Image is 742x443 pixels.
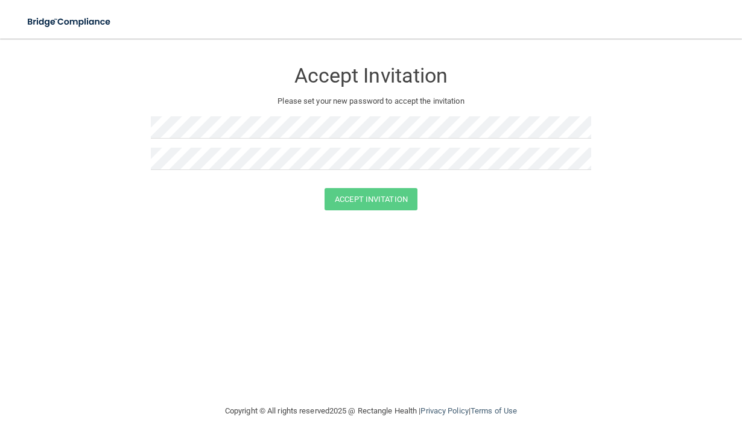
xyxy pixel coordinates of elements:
p: Please set your new password to accept the invitation [160,94,582,108]
button: Accept Invitation [325,188,417,210]
a: Privacy Policy [420,406,468,415]
img: bridge_compliance_login_screen.278c3ca4.svg [18,10,121,34]
a: Terms of Use [471,406,517,415]
div: Copyright © All rights reserved 2025 @ Rectangle Health | | [151,392,591,430]
h3: Accept Invitation [151,64,591,87]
